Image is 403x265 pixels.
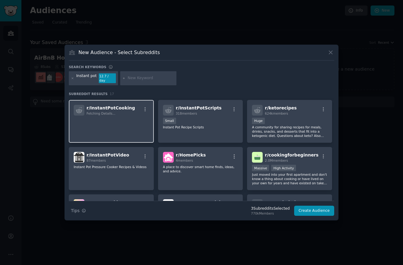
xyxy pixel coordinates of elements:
[176,159,193,162] span: 4 members
[176,200,223,205] span: r/ AtHomeEssentials
[163,199,174,210] img: AtHomeEssentials
[79,49,160,56] h3: New Audience - Select Subreddits
[110,92,114,96] span: 17
[163,125,238,129] p: Instant Pot Recipe Scripts
[163,152,174,163] img: HomePicks
[71,208,79,214] span: Tips
[271,165,296,171] div: High Activity
[251,206,290,212] div: 3 Subreddit s Selected
[69,65,106,69] h3: Search keywords
[74,199,84,210] img: yogurtmaking
[87,200,124,205] span: r/ yogurtmaking
[163,118,176,124] div: Small
[294,206,335,216] button: Create Audience
[128,75,174,81] input: New Keyword
[252,118,265,124] div: Huge
[69,92,108,96] span: Subreddit Results
[265,153,318,157] span: r/ cookingforbeginners
[265,159,288,162] span: 2.0M members
[265,112,288,115] span: 624k members
[74,165,149,169] p: Instant Pot Pressure Cooker Recipes & Videos
[252,125,327,138] p: A community for sharing recipes for meals, drinks, snacks, and desserts that fit into a ketogenic...
[74,152,84,163] img: InstantPotVideo
[99,73,116,83] div: 12.7 / day
[163,165,238,173] p: A place to discover smart home finds, ideas, and advice.
[251,211,290,215] div: 770k Members
[176,153,206,157] span: r/ HomePicks
[87,153,129,157] span: r/ InstantPotVideo
[252,152,263,163] img: cookingforbeginners
[265,105,297,110] span: r/ ketorecipes
[265,200,296,205] span: r/ SoundTried
[176,105,222,110] span: r/ InstantPotScripts
[76,73,97,83] div: Instant pot
[252,165,269,171] div: Massive
[69,205,88,216] button: Tips
[252,172,327,185] p: Just moved into your first apartment and don't know a thing about cooking or have lived on your o...
[87,105,135,110] span: r/ InstantPotCooking
[176,112,197,115] span: 318 members
[87,159,106,162] span: 87 members
[87,112,115,115] span: Fetching Details...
